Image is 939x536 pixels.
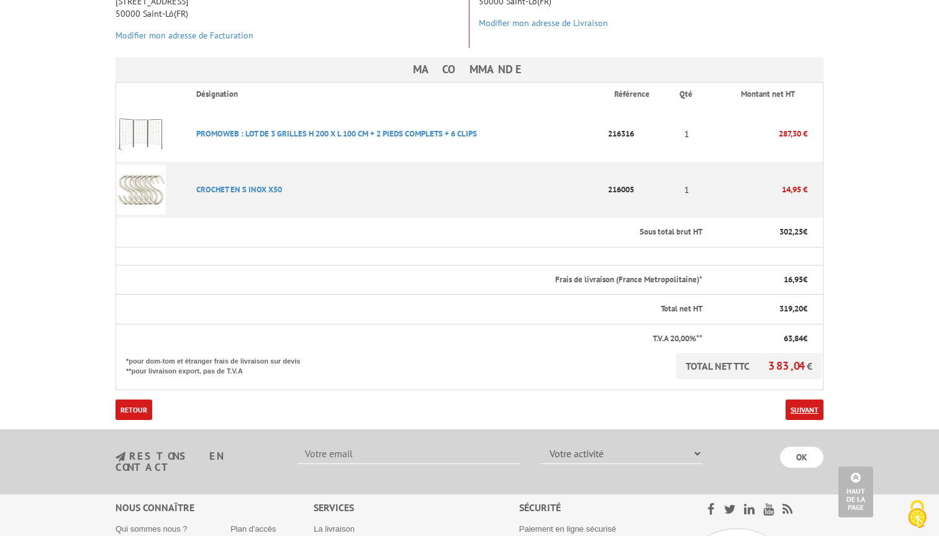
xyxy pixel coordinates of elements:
[297,443,521,464] input: Votre email
[116,57,823,82] h3: Ma commande
[126,333,702,345] p: T.V.A 20,00%**
[314,524,355,534] a: La livraison
[838,467,873,517] a: Haut de la page
[116,451,279,473] h3: restons en contact
[779,303,803,314] span: 319,20
[126,353,312,376] p: *pour dom-tom et étranger frais de livraison sur devis **pour livraison export, pas de T.V.A
[669,162,704,218] td: 1
[784,274,803,285] span: 16,95
[196,128,477,139] a: PROMOWEB : LOT DE 3 GRILLES H 200 X L 100 CM + 2 PIEDS COMPLETS + 6 CLIPS
[768,359,807,373] span: 383,04
[714,274,807,286] p: €
[230,524,276,534] a: Plan d'accès
[479,17,608,29] a: Modifier mon adresse de Livraison
[714,333,807,345] p: €
[669,106,704,162] td: 1
[604,179,670,200] p: 216005
[784,333,803,344] span: 63,84
[116,452,125,462] img: newsletter.jpg
[604,123,670,145] p: 216316
[116,218,704,247] th: Sous total brut HT
[714,303,807,315] p: €
[116,165,166,215] img: CROCHET EN S INOX X50
[780,447,823,468] input: OK
[116,265,704,295] th: Frais de livraison (France Metropolitaine)*
[669,83,704,106] th: Qté
[714,226,807,238] p: €
[676,353,822,379] p: TOTAL NET TTC €
[116,524,188,534] a: Qui sommes nous ?
[116,501,314,515] div: Nous connaître
[704,179,807,200] p: 14,95 €
[902,499,933,530] img: Cookies (fenêtre modale)
[779,226,803,237] span: 302,25
[116,109,166,159] img: PROMOWEB : LOT DE 3 GRILLES H 200 X L 100 CM + 2 PIEDS COMPLETS + 6 CLIPS
[196,184,282,195] a: CROCHET EN S INOX X50
[314,501,519,515] div: Services
[519,501,675,515] div: Sécurité
[116,295,704,324] th: Total net HT
[116,30,253,41] a: Modifier mon adresse de Facturation
[896,494,939,536] button: Cookies (fenêtre modale)
[186,83,604,106] th: Désignation
[704,123,807,145] p: 287,30 €
[116,400,152,420] a: Retour
[604,83,670,106] th: Référence
[714,89,822,100] p: Montant net HT
[519,524,616,534] a: Paiement en ligne sécurisé
[786,400,823,420] a: Suivant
